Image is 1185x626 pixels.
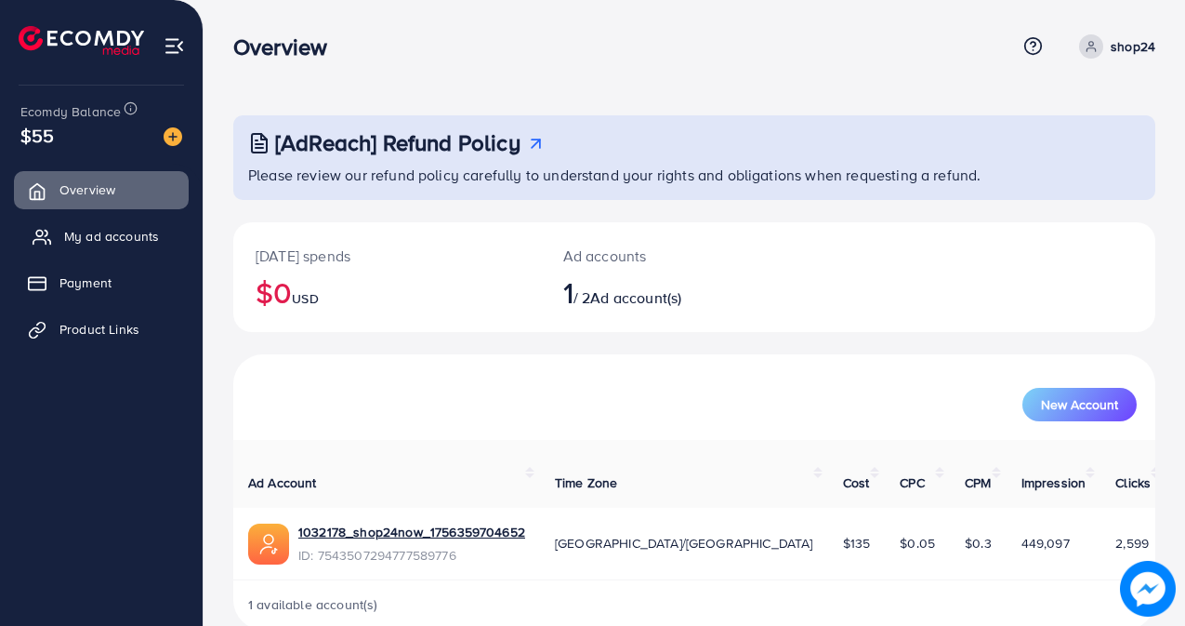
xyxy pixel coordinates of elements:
[59,180,115,199] span: Overview
[843,534,871,553] span: $135
[20,122,54,149] span: $55
[248,164,1144,186] p: Please review our refund policy carefully to understand your rights and obligations when requesti...
[59,273,112,292] span: Payment
[14,264,189,301] a: Payment
[563,274,749,310] h2: / 2
[1111,35,1155,58] p: shop24
[298,546,525,565] span: ID: 7543507294777589776
[164,35,185,57] img: menu
[292,289,318,308] span: USD
[1021,473,1086,492] span: Impression
[1022,388,1137,421] button: New Account
[900,473,924,492] span: CPC
[563,245,749,267] p: Ad accounts
[1121,562,1176,617] img: image
[19,26,144,55] img: logo
[1021,534,1070,553] span: 449,097
[900,534,935,553] span: $0.05
[14,171,189,208] a: Overview
[248,473,317,492] span: Ad Account
[14,218,189,255] a: My ad accounts
[298,523,525,541] a: 1032178_shop24now_1756359704652
[233,33,342,60] h3: Overview
[1041,398,1118,411] span: New Account
[563,271,573,313] span: 1
[1115,473,1151,492] span: Clicks
[1115,534,1149,553] span: 2,599
[64,227,159,246] span: My ad accounts
[256,245,519,267] p: [DATE] spends
[555,473,617,492] span: Time Zone
[965,473,991,492] span: CPM
[14,311,189,348] a: Product Links
[965,534,992,553] span: $0.3
[590,287,681,308] span: Ad account(s)
[256,274,519,310] h2: $0
[843,473,870,492] span: Cost
[555,534,813,553] span: [GEOGRAPHIC_DATA]/[GEOGRAPHIC_DATA]
[59,320,139,339] span: Product Links
[1072,34,1155,59] a: shop24
[164,127,182,146] img: image
[248,595,378,614] span: 1 available account(s)
[20,102,121,121] span: Ecomdy Balance
[275,129,520,156] h3: [AdReach] Refund Policy
[248,524,289,565] img: ic-ads-acc.e4c84228.svg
